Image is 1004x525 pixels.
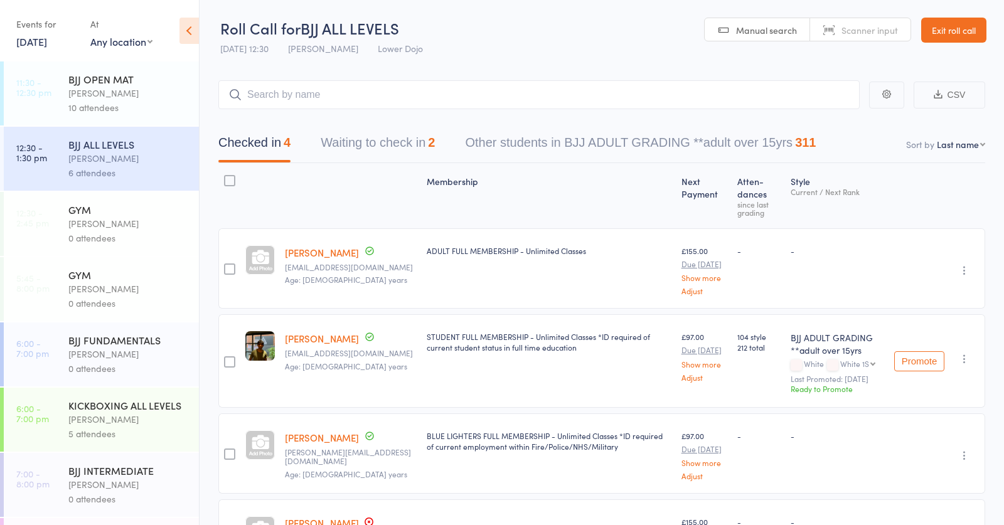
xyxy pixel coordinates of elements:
a: Adjust [681,373,727,381]
div: 5 attendees [68,427,188,441]
div: 0 attendees [68,296,188,310]
div: BJJ ALL LEVELS [68,137,188,151]
div: BJJ ADULT GRADING **adult over 15yrs [791,331,884,356]
div: [PERSON_NAME] [68,477,188,492]
div: GYM [68,268,188,282]
time: 6:00 - 7:00 pm [16,403,49,423]
button: CSV [914,82,985,109]
div: ADULT FULL MEMBERSHIP - Unlimited Classes [427,245,671,256]
a: [PERSON_NAME] [285,332,359,345]
span: BJJ ALL LEVELS [301,18,399,38]
small: chrishads@gmail.com [285,263,417,272]
span: Manual search [736,24,797,36]
a: Show more [681,273,727,282]
time: 12:30 - 2:45 pm [16,208,49,228]
div: 4 [284,135,291,149]
div: - [791,430,884,441]
div: GYM [68,203,188,216]
div: 10 attendees [68,100,188,115]
div: [PERSON_NAME] [68,86,188,100]
div: Current / Next Rank [791,188,884,196]
span: Age: [DEMOGRAPHIC_DATA] years [285,361,407,371]
div: BLUE LIGHTERS FULL MEMBERSHIP - Unlimited Classes *ID required of current employment within Fire/... [427,430,671,452]
a: Adjust [681,287,727,295]
div: Membership [422,169,676,223]
a: Adjust [681,472,727,480]
a: 7:00 -8:00 pmBJJ INTERMEDIATE[PERSON_NAME]0 attendees [4,453,199,517]
div: 0 attendees [68,231,188,245]
span: 104 style [737,331,781,342]
input: Search by name [218,80,860,109]
div: BJJ OPEN MAT [68,72,188,86]
div: 311 [795,135,816,149]
div: £155.00 [681,245,727,295]
small: Last Promoted: [DATE] [791,374,884,383]
a: 5:45 -8:00 pmGYM[PERSON_NAME]0 attendees [4,257,199,321]
div: [PERSON_NAME] [68,216,188,231]
a: 12:30 -1:30 pmBJJ ALL LEVELS[PERSON_NAME]6 attendees [4,127,199,191]
span: Scanner input [841,24,898,36]
small: brian@sharps.org.uk [285,448,417,466]
div: Ready to Promote [791,383,884,394]
img: image1695818802.png [245,331,275,361]
span: [DATE] 12:30 [220,42,269,55]
div: Last name [937,138,979,151]
span: Age: [DEMOGRAPHIC_DATA] years [285,274,407,285]
a: Show more [681,459,727,467]
small: Due [DATE] [681,346,727,354]
a: 11:30 -12:30 pmBJJ OPEN MAT[PERSON_NAME]10 attendees [4,61,199,125]
div: BJJ INTERMEDIATE [68,464,188,477]
div: 6 attendees [68,166,188,180]
a: [DATE] [16,34,47,48]
button: Waiting to check in2 [321,129,435,162]
span: 212 total [737,342,781,353]
span: Age: [DEMOGRAPHIC_DATA] years [285,469,407,479]
div: Atten­dances [732,169,786,223]
a: [PERSON_NAME] [285,246,359,259]
div: 0 attendees [68,361,188,376]
div: 0 attendees [68,492,188,506]
div: Style [786,169,889,223]
div: White [791,359,884,370]
a: 12:30 -2:45 pmGYM[PERSON_NAME]0 attendees [4,192,199,256]
time: 6:00 - 7:00 pm [16,338,49,358]
div: White 1S [840,359,869,368]
div: Next Payment [676,169,732,223]
div: £97.00 [681,331,727,381]
a: 6:00 -7:00 pmBJJ FUNDAMENTALS[PERSON_NAME]0 attendees [4,322,199,386]
span: Lower Dojo [378,42,423,55]
div: 2 [428,135,435,149]
button: Checked in4 [218,129,291,162]
div: [PERSON_NAME] [68,151,188,166]
time: 7:00 - 8:00 pm [16,469,50,489]
a: Show more [681,360,727,368]
time: 12:30 - 1:30 pm [16,142,47,162]
button: Other students in BJJ ADULT GRADING **adult over 15yrs311 [465,129,816,162]
div: [PERSON_NAME] [68,282,188,296]
div: - [737,430,781,441]
label: Sort by [906,138,934,151]
div: - [791,245,884,256]
time: 11:30 - 12:30 pm [16,77,51,97]
div: - [737,245,781,256]
button: Promote [894,351,944,371]
a: Exit roll call [921,18,986,43]
div: BJJ FUNDAMENTALS [68,333,188,347]
small: Due [DATE] [681,260,727,268]
div: At [90,14,152,34]
div: [PERSON_NAME] [68,412,188,427]
span: [PERSON_NAME] [288,42,358,55]
time: 5:45 - 8:00 pm [16,273,50,293]
small: vibhumrm@gmail.com [285,349,417,358]
a: 6:00 -7:00 pmKICKBOXING ALL LEVELS[PERSON_NAME]5 attendees [4,388,199,452]
div: £97.00 [681,430,727,480]
div: STUDENT FULL MEMBERSHIP - Unlimited Classes *ID required of current student status in full time e... [427,331,671,353]
div: since last grading [737,200,781,216]
div: [PERSON_NAME] [68,347,188,361]
span: Roll Call for [220,18,301,38]
div: KICKBOXING ALL LEVELS [68,398,188,412]
div: Events for [16,14,78,34]
div: Any location [90,34,152,48]
a: [PERSON_NAME] [285,431,359,444]
small: Due [DATE] [681,445,727,453]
